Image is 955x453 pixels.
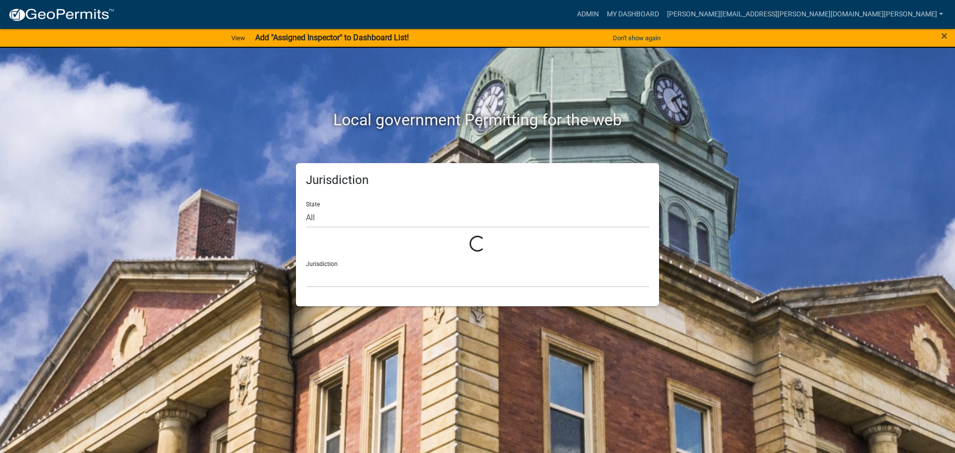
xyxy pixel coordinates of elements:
[306,173,649,187] h5: Jurisdiction
[201,110,754,129] h2: Local government Permitting for the web
[663,5,947,24] a: [PERSON_NAME][EMAIL_ADDRESS][PERSON_NAME][DOMAIN_NAME][PERSON_NAME]
[573,5,603,24] a: Admin
[941,30,948,42] button: Close
[227,30,249,46] a: View
[255,33,409,42] strong: Add "Assigned Inspector" to Dashboard List!
[941,29,948,43] span: ×
[603,5,663,24] a: My Dashboard
[609,30,665,46] button: Don't show again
